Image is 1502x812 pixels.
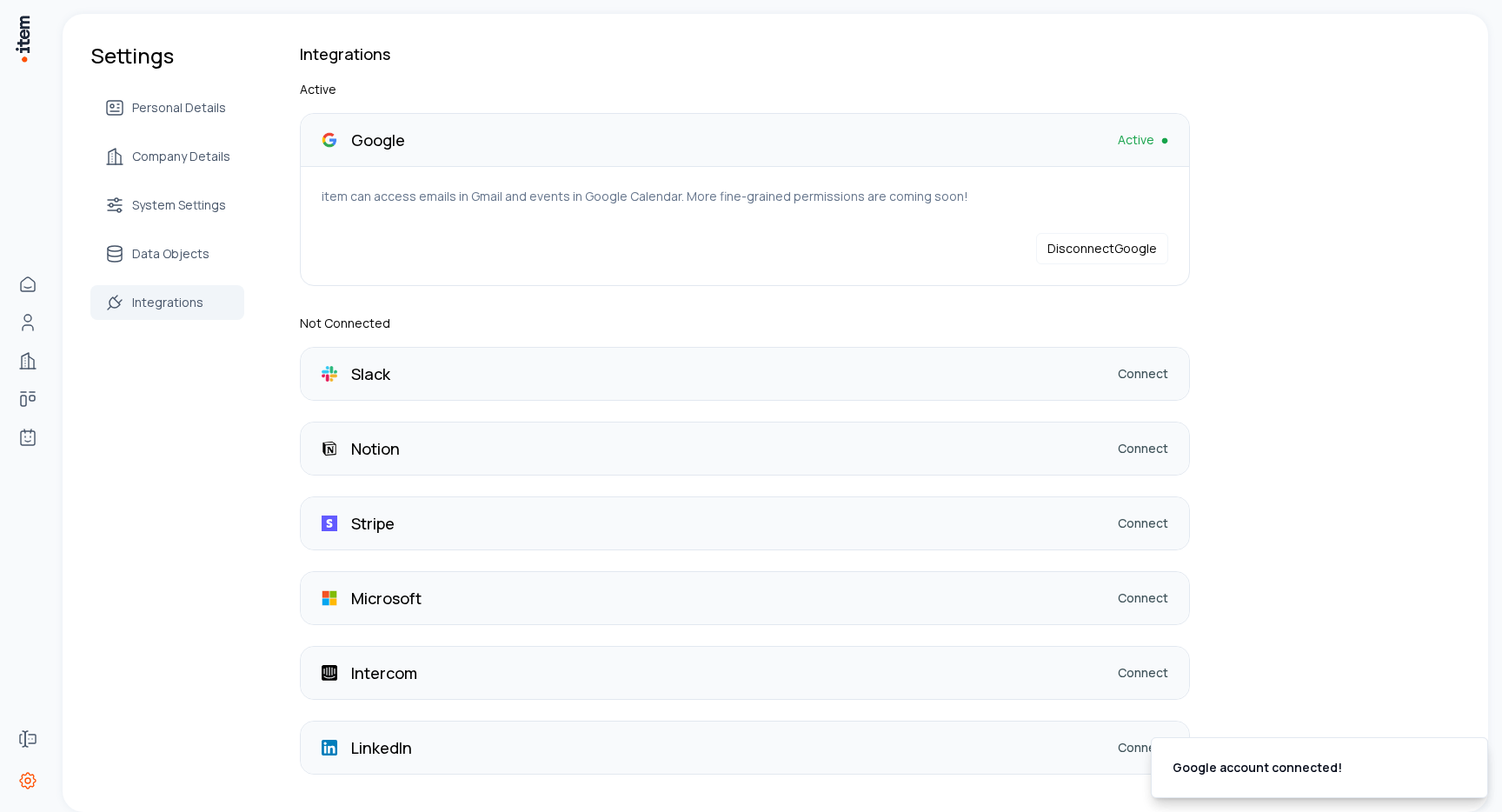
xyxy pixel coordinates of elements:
img: Item Brain Logo [14,14,31,63]
h2: Integrations [300,42,1190,66]
span: Integrations [132,294,203,311]
a: Connect [1118,739,1168,756]
p: Active [300,80,1190,99]
a: Personal Details [90,90,244,125]
p: Notion [351,436,400,461]
a: Home [10,267,45,302]
a: Contacts [10,305,45,340]
img: Slack logo [322,366,337,382]
a: Data Objects [90,236,244,271]
a: Forms [10,722,45,756]
a: deals [10,382,45,416]
p: LinkedIn [351,735,412,760]
span: Data Objects [132,245,209,263]
img: Intercom logo [322,665,337,681]
span: Personal Details [132,99,226,116]
a: Agents [10,420,45,455]
div: Google account connected! [1173,759,1342,776]
img: Google logo [322,132,337,148]
a: Connect [1118,440,1168,457]
p: Microsoft [351,586,422,610]
p: Google [351,128,405,152]
button: DisconnectGoogle [1036,233,1168,264]
img: LinkedIn logo [322,740,337,755]
a: Company Details [90,139,244,174]
span: System Settings [132,196,226,214]
img: Notion logo [322,441,337,456]
a: Settings [10,763,45,798]
a: Connect [1118,365,1168,383]
a: Integrations [90,285,244,320]
a: Connect [1118,589,1168,607]
p: Stripe [351,511,395,536]
span: Active [1118,131,1154,149]
span: Company Details [132,148,230,165]
img: Stripe logo [322,516,337,531]
p: item can access emails in Gmail and events in Google Calendar. More fine-grained permissions are ... [322,188,1168,205]
a: Connect [1118,664,1168,682]
p: Slack [351,362,390,386]
p: Intercom [351,661,417,685]
img: Microsoft logo [322,590,337,606]
a: Companies [10,343,45,378]
p: Not Connected [300,314,1190,333]
h1: Settings [90,42,244,70]
a: System Settings [90,188,244,223]
a: Connect [1118,515,1168,532]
